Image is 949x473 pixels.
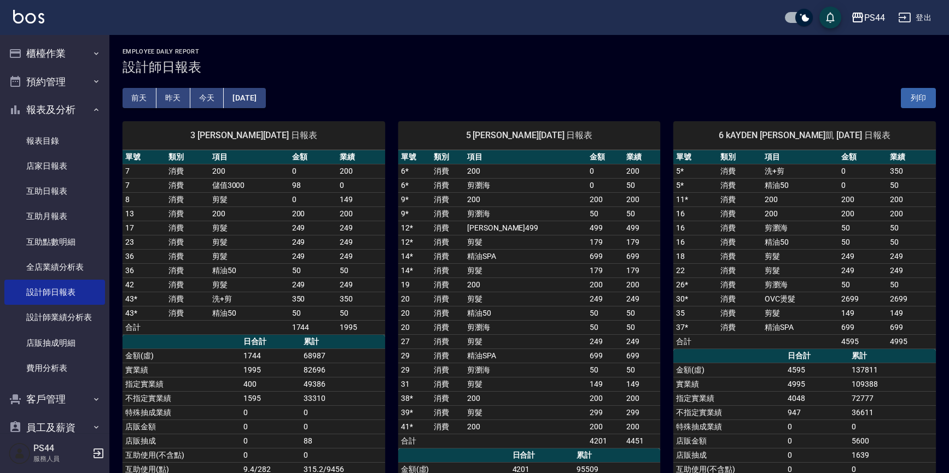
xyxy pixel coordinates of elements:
[785,391,849,405] td: 4048
[431,221,464,235] td: 消費
[301,434,385,448] td: 88
[839,334,887,348] td: 4595
[673,363,785,377] td: 金額(虛)
[464,192,587,206] td: 200
[624,334,660,348] td: 249
[125,252,134,261] a: 36
[673,419,785,434] td: 特殊抽成業績
[673,150,718,164] th: 單號
[718,277,762,292] td: 消費
[785,419,849,434] td: 0
[337,178,385,192] td: 0
[401,323,410,332] a: 20
[209,221,289,235] td: 剪髮
[431,377,464,391] td: 消費
[4,413,105,442] button: 員工及薪資
[123,363,241,377] td: 實業績
[676,238,685,246] a: 16
[887,292,936,306] td: 2699
[123,348,241,363] td: 金額(虛)
[718,292,762,306] td: 消費
[785,363,849,377] td: 4595
[718,206,762,221] td: 消費
[289,263,337,277] td: 50
[4,280,105,305] a: 設計師日報表
[125,167,130,175] a: 7
[241,348,301,363] td: 1744
[398,150,432,164] th: 單號
[401,309,410,317] a: 20
[241,405,301,419] td: 0
[431,178,464,192] td: 消費
[209,306,289,320] td: 精油50
[166,277,209,292] td: 消費
[33,454,89,464] p: 服務人員
[464,334,587,348] td: 剪髮
[762,306,839,320] td: 剪髮
[4,356,105,381] a: 費用分析表
[123,419,241,434] td: 店販金額
[123,88,156,108] button: 前天
[464,391,587,405] td: 200
[785,405,849,419] td: 947
[839,221,887,235] td: 50
[289,221,337,235] td: 249
[209,206,289,221] td: 200
[624,192,660,206] td: 200
[123,434,241,448] td: 店販抽成
[301,448,385,462] td: 0
[13,10,44,23] img: Logo
[4,229,105,255] a: 互助點數明細
[587,206,624,221] td: 50
[166,263,209,277] td: 消費
[587,348,624,363] td: 699
[9,442,31,464] img: Person
[587,292,624,306] td: 249
[464,320,587,334] td: 剪瀏海
[839,263,887,277] td: 249
[464,419,587,434] td: 200
[587,235,624,249] td: 179
[4,305,105,330] a: 設計師業績分析表
[209,192,289,206] td: 剪髮
[166,178,209,192] td: 消費
[887,249,936,263] td: 249
[401,380,410,388] a: 31
[401,294,410,303] a: 20
[762,235,839,249] td: 精油50
[4,385,105,413] button: 客戶管理
[718,320,762,334] td: 消費
[887,150,936,164] th: 業績
[887,178,936,192] td: 50
[301,419,385,434] td: 0
[849,391,936,405] td: 72777
[125,238,134,246] a: 23
[587,249,624,263] td: 699
[762,263,839,277] td: 剪髮
[887,334,936,348] td: 4995
[587,150,624,164] th: 金額
[624,164,660,178] td: 200
[431,391,464,405] td: 消費
[676,309,685,317] a: 35
[624,178,660,192] td: 50
[123,448,241,462] td: 互助使用(不含點)
[337,192,385,206] td: 149
[289,164,337,178] td: 0
[337,306,385,320] td: 50
[887,206,936,221] td: 200
[624,405,660,419] td: 299
[785,349,849,363] th: 日合計
[624,434,660,448] td: 4451
[587,391,624,405] td: 200
[166,206,209,221] td: 消費
[887,263,936,277] td: 249
[125,266,134,275] a: 36
[123,405,241,419] td: 特殊抽成業績
[209,263,289,277] td: 精油50
[839,235,887,249] td: 50
[337,277,385,292] td: 249
[289,178,337,192] td: 98
[676,266,685,275] a: 22
[587,434,624,448] td: 4201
